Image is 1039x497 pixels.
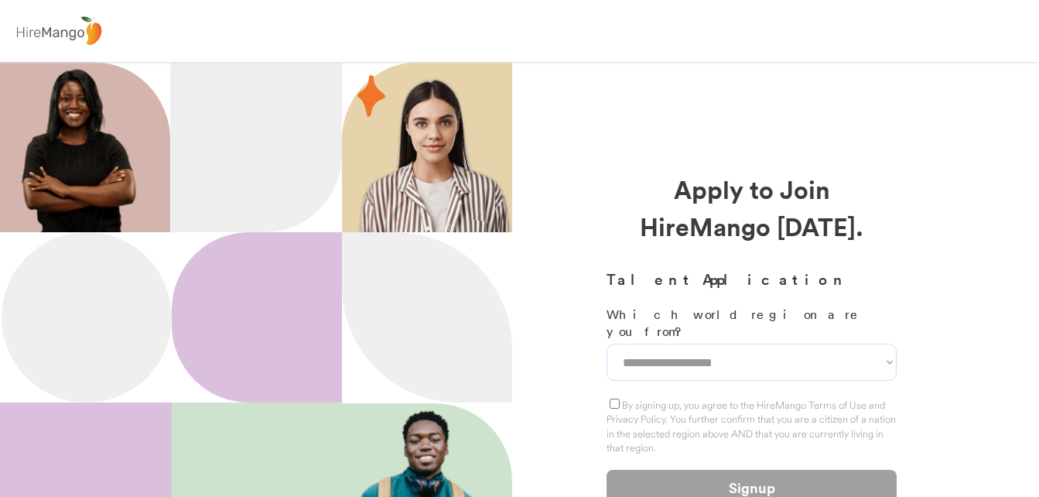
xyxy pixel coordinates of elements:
div: Which world region are you from? [607,306,897,341]
img: Ellipse%2012 [2,232,172,403]
img: 200x220.png [3,62,154,232]
img: 29 [357,75,385,117]
label: By signing up, you agree to the HireMango Terms of Use and Privacy Policy. You further confirm th... [607,399,896,454]
img: logo%20-%20hiremango%20gray.png [12,13,106,50]
h3: Talent Application [607,268,897,290]
img: hispanic%20woman.png [357,77,512,232]
div: Apply to Join HireMango [DATE]. [607,170,897,245]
